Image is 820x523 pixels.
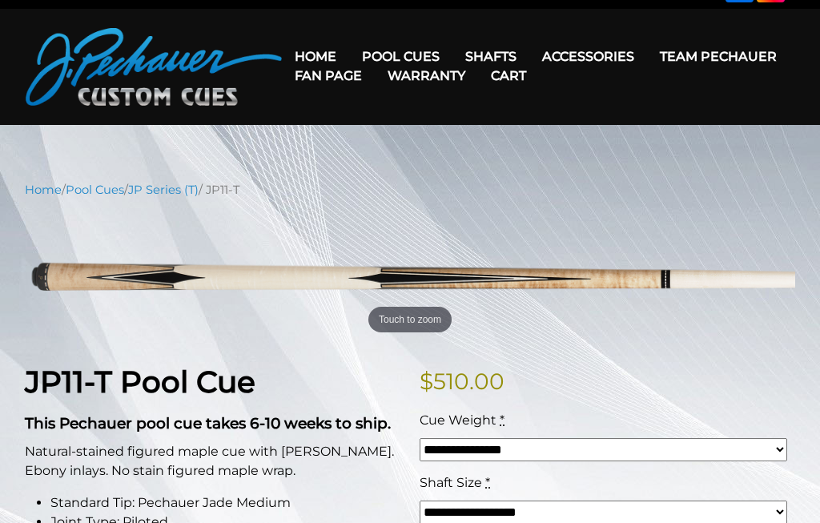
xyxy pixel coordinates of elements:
[25,211,795,339] a: Touch to zoom
[25,364,255,400] strong: JP11-T Pool Cue
[25,442,400,481] p: Natural-stained figured maple cue with [PERSON_NAME]. Ebony inlays. No stain figured maple wrap.
[282,36,349,77] a: Home
[50,493,400,513] li: Standard Tip: Pechauer Jade Medium
[420,475,482,490] span: Shaft Size
[375,55,478,96] a: Warranty
[25,181,795,199] nav: Breadcrumb
[452,36,529,77] a: Shafts
[420,368,433,395] span: $
[25,183,62,197] a: Home
[529,36,647,77] a: Accessories
[25,414,391,432] strong: This Pechauer pool cue takes 6-10 weeks to ship.
[478,55,539,96] a: Cart
[25,211,795,339] img: jp11-T.png
[500,412,504,428] abbr: required
[485,475,490,490] abbr: required
[66,183,124,197] a: Pool Cues
[647,36,790,77] a: Team Pechauer
[26,28,282,106] img: Pechauer Custom Cues
[282,55,375,96] a: Fan Page
[128,183,199,197] a: JP Series (T)
[420,368,504,395] bdi: 510.00
[349,36,452,77] a: Pool Cues
[420,412,496,428] span: Cue Weight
